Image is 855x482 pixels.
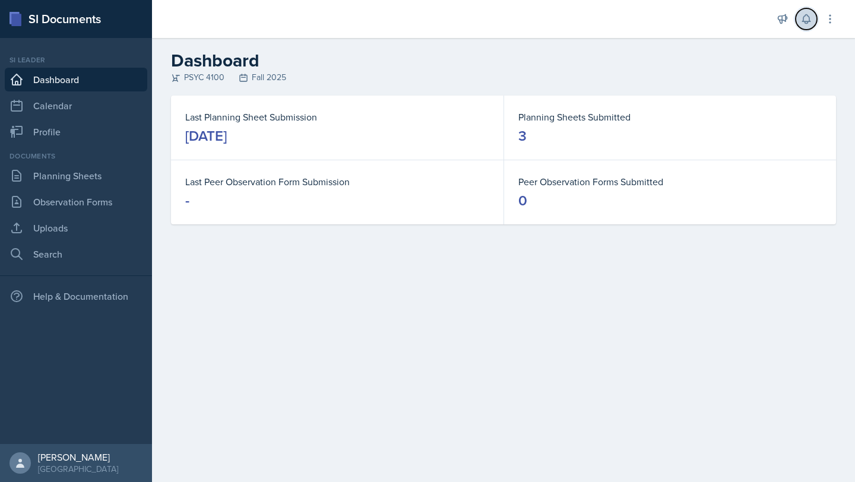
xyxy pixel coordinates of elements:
dt: Peer Observation Forms Submitted [518,175,822,189]
dt: Last Peer Observation Form Submission [185,175,489,189]
a: Search [5,242,147,266]
a: Dashboard [5,68,147,91]
a: Planning Sheets [5,164,147,188]
div: [PERSON_NAME] [38,451,118,463]
div: Si leader [5,55,147,65]
div: [GEOGRAPHIC_DATA] [38,463,118,475]
div: [DATE] [185,126,227,145]
h2: Dashboard [171,50,836,71]
div: PSYC 4100 Fall 2025 [171,71,836,84]
dt: Last Planning Sheet Submission [185,110,489,124]
div: Documents [5,151,147,161]
div: - [185,191,189,210]
a: Profile [5,120,147,144]
div: 0 [518,191,527,210]
dt: Planning Sheets Submitted [518,110,822,124]
div: 3 [518,126,527,145]
a: Observation Forms [5,190,147,214]
a: Uploads [5,216,147,240]
a: Calendar [5,94,147,118]
div: Help & Documentation [5,284,147,308]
